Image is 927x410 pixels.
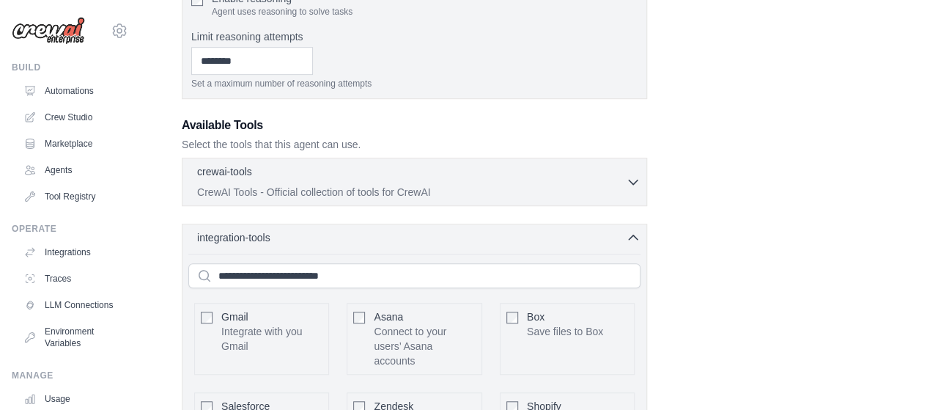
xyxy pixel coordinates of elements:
[182,117,647,134] h3: Available Tools
[12,370,128,381] div: Manage
[18,241,128,264] a: Integrations
[374,324,475,368] p: Connect to your users’ Asana accounts
[18,106,128,129] a: Crew Studio
[191,29,638,44] label: Limit reasoning attempts
[18,293,128,317] a: LLM Connections
[197,164,252,179] p: crewai-tools
[197,185,626,199] p: CrewAI Tools - Official collection of tools for CrewAI
[182,137,647,152] p: Select the tools that this agent can use.
[12,17,85,45] img: Logo
[18,79,128,103] a: Automations
[212,6,352,18] p: Agent uses reasoning to solve tasks
[374,311,403,323] span: Asana
[188,230,640,245] button: integration-tools
[18,132,128,155] a: Marketplace
[191,78,638,89] p: Set a maximum number of reasoning attempts
[188,164,640,199] button: crewai-tools CrewAI Tools - Official collection of tools for CrewAI
[527,311,544,323] span: Box
[221,324,322,354] p: Integrate with you Gmail
[18,185,128,208] a: Tool Registry
[12,223,128,235] div: Operate
[221,311,248,323] span: Gmail
[18,320,128,355] a: Environment Variables
[527,324,603,339] p: Save files to Box
[18,267,128,290] a: Traces
[18,158,128,182] a: Agents
[12,62,128,73] div: Build
[197,230,270,245] span: integration-tools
